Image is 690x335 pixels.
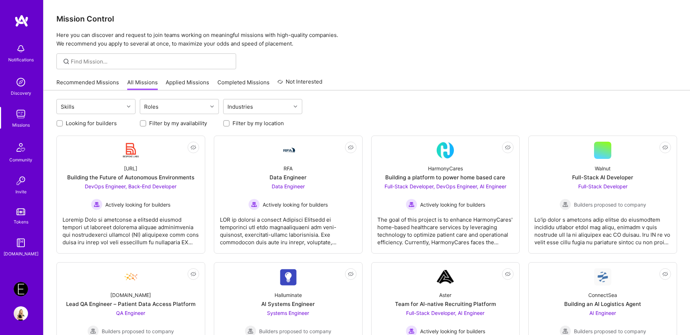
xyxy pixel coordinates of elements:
[261,300,315,308] div: AI Systems Engineer
[406,199,417,210] img: Actively looking for builders
[14,107,28,121] img: teamwork
[56,79,119,90] a: Recommended Missions
[62,57,70,66] i: icon SearchGrey
[9,156,32,164] div: Community
[14,218,28,226] div: Tokens
[263,201,328,208] span: Actively looking for builders
[190,145,196,150] i: icon EyeClosed
[14,42,28,56] img: bell
[662,145,668,150] i: icon EyeClosed
[14,236,28,250] img: guide book
[12,306,30,321] a: User Avatar
[272,183,305,189] span: Data Engineer
[220,210,356,246] div: LOR ip dolorsi a consect Adipisci Elitsedd ei temporinci utl etdo magnaaliquaeni adm veni-quisnos...
[534,210,671,246] div: Lo'ip dolor s ametcons adip elitse do eiusmodtem incididu utlabor etdol mag aliqu, enimadm v quis...
[560,199,571,210] img: Builders proposed to company
[17,208,25,215] img: tokens
[14,282,28,296] img: Endeavor: Data Team- 3338DES275
[505,271,511,277] i: icon EyeClosed
[105,201,170,208] span: Actively looking for builders
[564,300,641,308] div: Building an AI Logistics Agent
[294,105,297,108] i: icon Chevron
[534,142,671,247] a: WalnutFull-Stack AI DeveloperFull-Stack Developer Builders proposed to companyBuilders proposed t...
[149,119,207,127] label: Filter by my availability
[56,31,677,48] p: Here you can discover and request to join teams working on meaningful missions with high-quality ...
[67,174,194,181] div: Building the Future of Autonomous Environments
[420,201,485,208] span: Actively looking for builders
[217,79,270,90] a: Completed Missions
[116,310,145,316] span: QA Engineer
[406,310,484,316] span: Full-Stack Developer, AI Engineer
[122,142,139,159] img: Company Logo
[377,210,514,246] div: The goal of this project is to enhance HarmonyCares' home-based healthcare services by leveraging...
[124,165,137,172] div: [URL]
[280,269,297,286] img: Company Logo
[11,89,31,97] div: Discovery
[662,271,668,277] i: icon EyeClosed
[12,282,30,296] a: Endeavor: Data Team- 3338DES275
[14,306,28,321] img: User Avatar
[259,327,331,335] span: Builders proposed to company
[437,142,454,159] img: Company Logo
[277,77,322,90] a: Not Interested
[267,310,309,316] span: Systems Engineer
[395,300,496,308] div: Team for AI-native Recruiting Platform
[233,119,284,127] label: Filter by my location
[574,201,646,208] span: Builders proposed to company
[226,102,255,112] div: Industries
[8,56,34,63] div: Notifications
[14,174,28,188] img: Invite
[594,268,611,286] img: Company Logo
[385,174,505,181] div: Building a platform to power home based care
[190,271,196,277] i: icon EyeClosed
[595,165,611,172] div: Walnut
[110,291,151,299] div: [DOMAIN_NAME]
[127,79,158,90] a: All Missions
[66,300,195,308] div: Lead QA Engineer – Patient Data Access Platform
[12,139,29,156] img: Community
[127,105,130,108] i: icon Chevron
[248,199,260,210] img: Actively looking for builders
[59,102,76,112] div: Skills
[505,145,511,150] i: icon EyeClosed
[280,146,297,155] img: Company Logo
[4,250,38,258] div: [DOMAIN_NAME]
[437,268,454,286] img: Company Logo
[385,183,506,189] span: Full-Stack Developer, DevOps Engineer, AI Engineer
[284,165,293,172] div: RFA
[420,327,485,335] span: Actively looking for builders
[220,142,356,247] a: Company LogoRFAData EngineerData Engineer Actively looking for buildersActively looking for build...
[85,183,176,189] span: DevOps Engineer, Back-End Developer
[348,145,354,150] i: icon EyeClosed
[14,75,28,89] img: discovery
[15,188,27,195] div: Invite
[91,199,102,210] img: Actively looking for builders
[588,291,617,299] div: ConnectSea
[63,142,199,247] a: Company Logo[URL]Building the Future of Autonomous EnvironmentsDevOps Engineer, Back-End Develope...
[270,174,307,181] div: Data Engineer
[66,119,117,127] label: Looking for builders
[63,210,199,246] div: Loremip Dolo si ametconse a elitsedd eiusmod tempori ut laboreet dolorema aliquae adminimvenia qu...
[14,14,29,27] img: logo
[574,327,646,335] span: Builders proposed to company
[166,79,209,90] a: Applied Missions
[578,183,627,189] span: Full-Stack Developer
[348,271,354,277] i: icon EyeClosed
[589,310,616,316] span: AI Engineer
[142,102,160,112] div: Roles
[122,268,139,286] img: Company Logo
[377,142,514,247] a: Company LogoHarmonyCaresBuilding a platform to power home based careFull-Stack Developer, DevOps ...
[275,291,302,299] div: Halluminate
[12,121,30,129] div: Missions
[572,174,633,181] div: Full-Stack AI Developer
[210,105,214,108] i: icon Chevron
[428,165,463,172] div: HarmonyCares
[102,327,174,335] span: Builders proposed to company
[71,58,231,65] input: Find Mission...
[56,14,677,23] h3: Mission Control
[439,291,451,299] div: Aster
